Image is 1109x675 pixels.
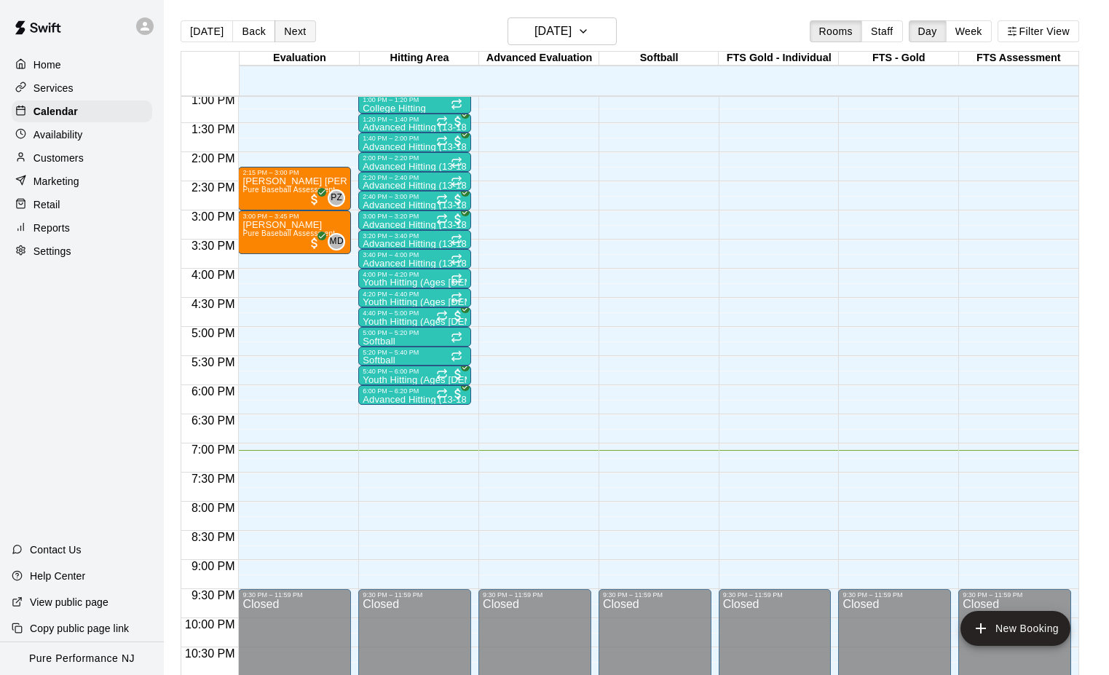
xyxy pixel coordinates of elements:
a: Availability [12,124,152,146]
p: Retail [33,197,60,212]
span: 8:00 PM [188,502,239,514]
span: All customers have paid [307,192,322,207]
span: All customers have paid [451,367,465,382]
div: 9:30 PM – 11:59 PM [842,591,947,599]
span: 3:30 PM [188,240,239,252]
p: Availability [33,127,83,142]
div: 6:00 PM – 6:20 PM [363,387,467,395]
span: All customers have paid [451,134,465,149]
a: Customers [12,147,152,169]
span: Recurring event [436,388,448,400]
span: Recurring event [451,98,462,110]
div: FTS - Gold [839,52,959,66]
span: 7:00 PM [188,443,239,456]
div: 2:15 PM – 3:00 PM [242,169,347,176]
div: 4:40 PM – 5:00 PM [363,309,467,317]
button: [DATE] [181,20,233,42]
span: Recurring event [451,253,462,265]
div: 1:20 PM – 1:40 PM [363,116,467,123]
button: Day [909,20,947,42]
div: 9:30 PM – 11:59 PM [723,591,827,599]
span: MD [330,234,344,249]
div: 3:00 PM – 3:45 PM [242,213,347,220]
div: 1:00 PM – 1:20 PM [363,96,467,103]
button: Staff [861,20,903,42]
div: 3:40 PM – 4:00 PM: Advanced Hitting (13-18) [358,249,471,269]
p: Customers [33,151,84,165]
p: Copy public page link [30,621,129,636]
span: Recurring event [451,331,462,343]
a: Retail [12,194,152,216]
div: 2:40 PM – 3:00 PM: Advanced Hitting (13-18) [358,191,471,210]
span: 5:00 PM [188,327,239,339]
div: 3:00 PM – 3:20 PM: Advanced Hitting (13-18) [358,210,471,230]
div: 9:30 PM – 11:59 PM [242,591,347,599]
div: Advanced Evaluation [479,52,599,66]
span: Recurring event [436,135,448,147]
div: 2:00 PM – 2:20 PM [363,154,467,162]
span: Recurring event [436,213,448,225]
span: Pure Baseball Assessment [242,229,335,237]
a: Marketing [12,170,152,192]
span: All customers have paid [451,387,465,401]
div: 5:40 PM – 6:00 PM: Youth Hitting (Ages 9-12) [358,366,471,385]
div: 2:20 PM – 2:40 PM [363,174,467,181]
span: 5:30 PM [188,356,239,368]
a: Home [12,54,152,76]
span: 1:30 PM [188,123,239,135]
button: Filter View [998,20,1079,42]
div: Mike Dzurilla [328,233,345,250]
span: Recurring event [451,234,462,245]
div: 9:30 PM – 11:59 PM [363,591,467,599]
span: 3:00 PM [188,210,239,223]
div: 4:00 PM – 4:20 PM [363,271,467,278]
span: Pure Baseball Assessment [242,186,335,194]
span: Recurring event [436,194,448,205]
div: 1:00 PM – 1:20 PM: College Hitting [358,94,471,114]
span: Mike Dzurilla [334,233,345,250]
div: Softball [599,52,719,66]
div: 1:40 PM – 2:00 PM: Advanced Hitting (13-18) [358,133,471,152]
button: Back [232,20,275,42]
a: Settings [12,240,152,262]
div: 3:20 PM – 3:40 PM: Advanced Hitting (13-18) [358,230,471,250]
span: All customers have paid [451,114,465,129]
div: 4:00 PM – 4:20 PM: Youth Hitting (Ages 9-12) [358,269,471,288]
span: Pete Zoccolillo [334,189,345,207]
div: 5:00 PM – 5:20 PM: Softball [358,327,471,347]
span: 10:30 PM [181,647,238,660]
div: Hitting Area [360,52,480,66]
div: FTS Assessment [959,52,1079,66]
span: All customers have paid [451,192,465,207]
div: 2:20 PM – 2:40 PM: Advanced Hitting (13-18) [358,172,471,192]
span: Recurring event [451,273,462,285]
div: 3:40 PM – 4:00 PM [363,251,467,258]
div: Pete Zoccolillo [328,189,345,207]
span: 8:30 PM [188,531,239,543]
span: Recurring event [436,310,448,322]
button: Week [946,20,992,42]
button: [DATE] [508,17,617,45]
span: Recurring event [451,157,462,168]
div: 1:20 PM – 1:40 PM: Advanced Hitting (13-18) [358,114,471,133]
p: Pure Performance NJ [29,651,135,666]
span: PZ [331,191,342,205]
span: Recurring event [451,175,462,187]
a: Reports [12,217,152,239]
p: Marketing [33,174,79,189]
div: 1:40 PM – 2:00 PM [363,135,467,142]
div: 5:40 PM – 6:00 PM [363,368,467,375]
a: Services [12,77,152,99]
span: 10:00 PM [181,618,238,631]
span: All customers have paid [451,309,465,323]
button: Rooms [810,20,862,42]
span: 6:30 PM [188,414,239,427]
button: add [960,611,1070,646]
a: Calendar [12,100,152,122]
